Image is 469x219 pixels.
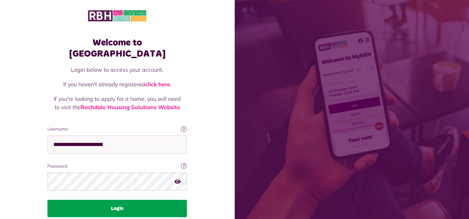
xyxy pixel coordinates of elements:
a: click here [145,81,170,88]
p: If you haven't already registered . [54,80,181,88]
h1: Welcome to [GEOGRAPHIC_DATA] [47,37,187,59]
p: Login below to access your account. [54,66,181,74]
label: Username [47,126,187,132]
a: Rochdale Housing Solutions Website [81,104,180,111]
p: If you're looking to apply for a home, you will need to visit the [54,95,181,111]
button: Login [47,200,187,217]
img: MyRBH [88,9,146,22]
label: Password [47,163,187,170]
